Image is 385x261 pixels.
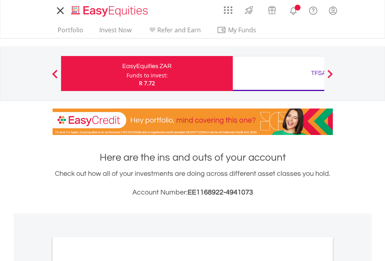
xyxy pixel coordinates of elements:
a: Invest Now [96,26,135,38]
a: Home page [68,2,151,18]
button: Previous [47,74,63,81]
a: My Profile [323,2,343,19]
span: My Funds [217,25,268,35]
div: Funds to invest: [127,72,168,79]
div: EasyEquities ZAR [66,61,228,72]
a: Refer and Earn [144,26,204,38]
span: R 7.72 [139,79,155,87]
img: grid-menu-icon.svg [224,6,232,14]
span: Refer and Earn [157,26,201,34]
a: Vouchers [260,2,283,16]
img: vouchers-v2.svg [265,4,278,16]
a: Notifications [283,2,303,18]
img: thrive-v2.svg [243,4,255,16]
a: AppsGrid [219,2,237,14]
a: Portfolio [54,26,86,38]
img: EasyEquities_Logo.png [70,5,151,18]
span: EE1168922-4941073 [188,189,253,196]
div: Check out how all of your investments are doing across different asset classes you hold. [53,168,333,198]
button: Next [322,74,338,81]
a: FAQ's and Support [303,2,323,18]
img: EasyCredit Promotion Banner [53,109,333,135]
h3: Account Number: [53,187,333,198]
h1: Here are the ins and outs of your account [53,151,333,165]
